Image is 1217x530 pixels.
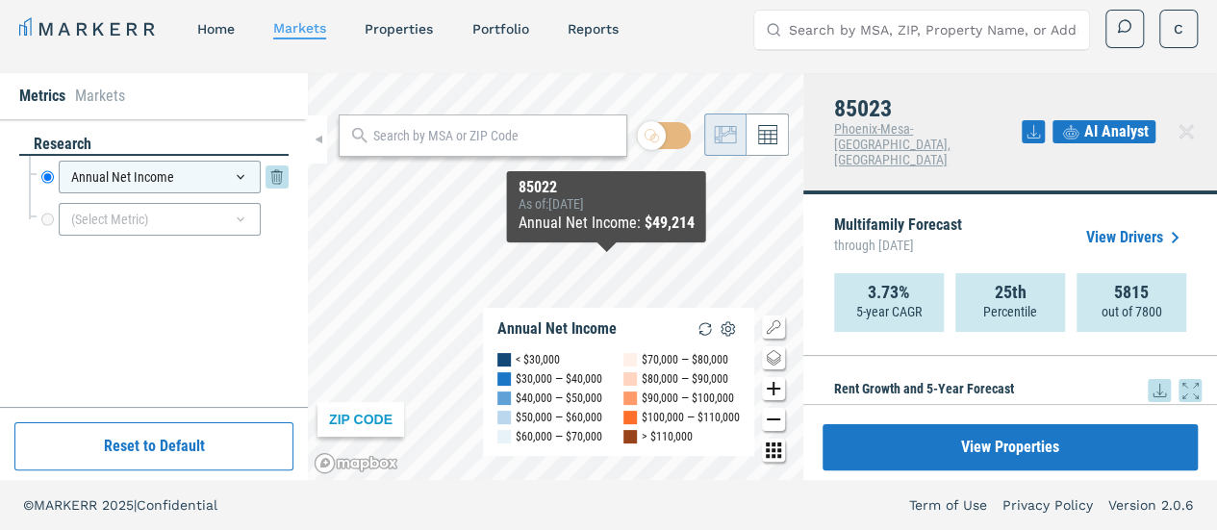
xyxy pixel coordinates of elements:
[75,85,125,108] li: Markets
[1084,120,1149,143] span: AI Analyst
[834,96,1022,121] h4: 85023
[516,427,602,446] div: $60,000 — $70,000
[1102,302,1162,321] p: out of 7800
[645,214,695,232] b: $49,214
[308,73,803,480] canvas: Map
[59,203,261,236] div: (Select Metric)
[1052,120,1155,143] button: AI Analyst
[642,389,734,408] div: $90,000 — $100,000
[1159,10,1198,48] button: C
[823,424,1198,470] button: View Properties
[516,350,560,369] div: < $30,000
[519,212,695,235] div: Annual Net Income :
[23,497,34,513] span: ©
[519,179,695,235] div: Map Tooltip Content
[834,379,1202,402] h5: Rent Growth and 5-Year Forecast
[471,21,528,37] a: Portfolio
[834,217,962,258] p: Multifamily Forecast
[789,11,1078,49] input: Search by MSA, ZIP, Property Name, or Address
[717,317,740,341] img: Settings
[642,427,693,446] div: > $110,000
[1174,19,1183,38] span: C
[642,408,740,427] div: $100,000 — $110,000
[762,346,785,369] button: Change style map button
[983,302,1037,321] p: Percentile
[1114,283,1149,302] strong: 5815
[317,402,404,437] div: ZIP CODE
[762,315,785,339] button: Show/Hide Legend Map Button
[314,452,398,474] a: Mapbox logo
[197,21,235,37] a: home
[19,15,159,42] a: MARKERR
[642,350,728,369] div: $70,000 — $80,000
[19,85,65,108] li: Metrics
[14,422,293,470] button: Reset to Default
[909,495,987,515] a: Term of Use
[1108,495,1194,515] a: Version 2.0.6
[995,283,1027,302] strong: 25th
[59,161,261,193] div: Annual Net Income
[19,134,289,156] div: research
[519,196,695,212] div: As of : [DATE]
[516,408,602,427] div: $50,000 — $60,000
[516,389,602,408] div: $40,000 — $50,000
[834,233,962,258] span: through [DATE]
[1086,226,1186,249] a: View Drivers
[273,20,326,36] a: markets
[519,179,695,196] div: 85022
[137,497,217,513] span: Confidential
[868,283,910,302] strong: 3.73%
[516,369,602,389] div: $30,000 — $40,000
[762,408,785,431] button: Zoom out map button
[365,21,433,37] a: properties
[642,369,728,389] div: $80,000 — $90,000
[567,21,618,37] a: reports
[34,497,102,513] span: MARKERR
[497,319,617,339] div: Annual Net Income
[694,317,717,341] img: Reload Legend
[102,497,137,513] span: 2025 |
[762,377,785,400] button: Zoom in map button
[1002,495,1093,515] a: Privacy Policy
[762,439,785,462] button: Other options map button
[856,302,922,321] p: 5-year CAGR
[373,126,617,146] input: Search by MSA or ZIP Code
[834,121,951,167] span: Phoenix-Mesa-[GEOGRAPHIC_DATA], [GEOGRAPHIC_DATA]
